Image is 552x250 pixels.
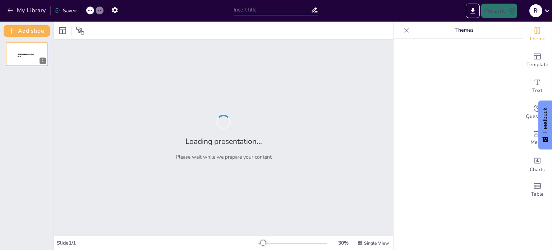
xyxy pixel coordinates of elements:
div: 1 [6,42,48,66]
div: R I [529,4,542,17]
button: R I [529,4,542,18]
div: Change the overall theme [523,22,552,47]
p: Please wait while we prepare your content [176,154,272,160]
div: Slide 1 / 1 [57,240,258,246]
div: Add a table [523,177,552,203]
div: Layout [57,25,68,36]
input: Insert title [234,5,311,15]
button: Export to PowerPoint [466,4,480,18]
p: Themes [412,22,516,39]
div: Get real-time input from your audience [523,99,552,125]
button: Feedback - Show survey [538,100,552,149]
h2: Loading presentation... [185,136,262,146]
div: 1 [40,58,46,64]
span: Charts [530,166,545,174]
span: Questions [526,113,549,121]
div: Add images, graphics, shapes or video [523,125,552,151]
span: Template [526,61,548,69]
button: My Library [5,5,49,16]
div: Add text boxes [523,73,552,99]
span: Feedback [542,108,548,133]
span: Theme [529,35,546,43]
button: Add slide [4,25,50,37]
span: Text [532,87,542,95]
div: Saved [54,7,77,14]
span: Table [531,190,544,198]
div: Add charts and graphs [523,151,552,177]
div: Add ready made slides [523,47,552,73]
span: Single View [364,240,389,246]
span: Position [76,26,84,35]
div: 30 % [335,240,352,246]
span: Sendsteps presentation editor [18,53,34,57]
button: Present [481,4,517,18]
span: Media [530,138,544,146]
